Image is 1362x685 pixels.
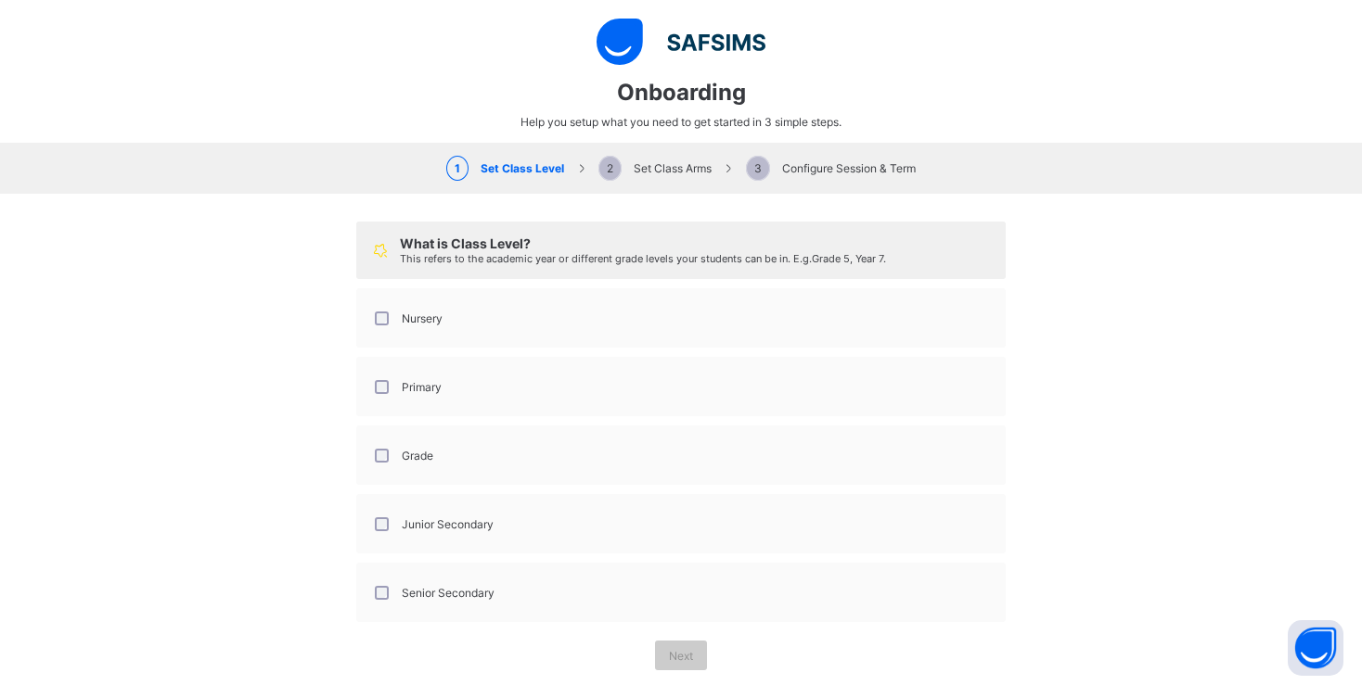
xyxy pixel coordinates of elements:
[400,252,886,265] span: This refers to the academic year or different grade levels your students can be in. E.g. Grade 5,...
[598,156,622,181] span: 2
[400,235,531,251] span: What is Class Level?
[402,380,442,394] label: Primary
[669,649,693,663] span: Next
[402,586,495,600] label: Senior Secondary
[446,161,564,175] span: Set Class Level
[446,156,469,181] span: 1
[597,19,766,65] img: logo
[1288,620,1343,676] button: Open asap
[402,311,443,325] label: Nursery
[746,161,916,175] span: Configure Session & Term
[402,517,494,531] label: Junior Secondary
[598,161,712,175] span: Set Class Arms
[746,156,770,181] span: 3
[402,449,433,463] label: Grade
[520,115,842,129] span: Help you setup what you need to get started in 3 simple steps.
[617,79,746,106] span: Onboarding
